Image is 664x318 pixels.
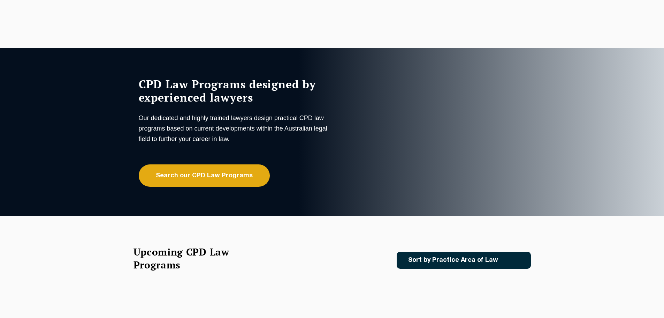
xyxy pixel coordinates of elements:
img: Icon [509,257,517,263]
h2: Upcoming CPD Law Programs [133,245,247,271]
p: Our dedicated and highly trained lawyers design practical CPD law programs based on current devel... [139,113,330,144]
a: Search our CPD Law Programs [139,164,270,187]
a: Sort by Practice Area of Law [397,252,531,269]
h1: CPD Law Programs designed by experienced lawyers [139,77,330,104]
